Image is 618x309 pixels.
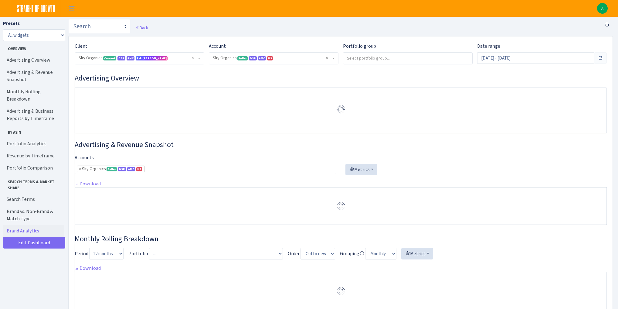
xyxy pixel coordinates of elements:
span: Amazon Marketing Cloud [127,167,135,171]
span: Sky Organics <span class="badge badge-success">Current</span><span class="badge badge-primary">DS... [75,53,204,64]
span: Seller [107,167,117,171]
label: Portfolio [128,250,148,257]
span: SUG AI Assistant [137,56,167,60]
span: DSP [249,56,257,60]
span: Remove all items [192,55,194,61]
h3: Widget #1 [75,74,607,83]
a: Advertising & Business Reports by Timeframe [3,105,64,125]
label: Portfolio group [343,43,376,50]
span: × [79,166,81,172]
button: Toggle navigation [64,3,79,13]
a: Revenue by Timeframe [3,150,64,162]
button: Metrics [345,164,377,175]
a: Brand vs. Non-Brand & Match Type [3,205,64,225]
label: Presets [3,20,20,27]
a: Portfolio Comparison [3,162,64,174]
img: Preloader [336,201,346,211]
a: Download [75,180,101,187]
h3: Widget #38 [75,235,607,243]
span: Ask [PERSON_NAME] [136,56,168,60]
label: Account [209,43,226,50]
i: Avg. daily only for these metrics:<br> Sessions<br> Units<br> Revenue<br> Spend<br> Ad Sales<br> ... [359,251,364,256]
span: US [136,167,142,171]
span: Sky Organics <span class="badge badge-success">Seller</span><span class="badge badge-primary">DSP... [209,53,338,64]
span: US [267,56,273,60]
span: Remove all items [326,55,328,61]
label: Order [288,250,300,257]
a: Advertising & Revenue Snapshot [3,66,64,86]
label: Client [75,43,87,50]
input: Select portfolio group... [343,53,473,64]
span: DSP [118,167,126,171]
span: Search Terms & Market Share [3,177,63,191]
span: Amazon Marketing Cloud [258,56,266,60]
a: Monthly Rolling Breakdown [3,86,64,105]
label: Accounts [75,154,94,161]
a: Advertising Overview [3,54,64,66]
span: Current [103,56,116,60]
img: Preloader [336,286,346,296]
img: Angela Sun [597,3,608,14]
button: Metrics [401,248,433,259]
span: DSP [117,56,125,60]
span: Seller [237,56,248,60]
a: Brand Analytics [3,225,64,237]
a: Download [75,265,101,271]
a: Portfolio Analytics [3,138,64,150]
a: Search Terms [3,193,64,205]
h3: Widget #2 [75,140,607,149]
a: Edit Dashboard [3,237,65,249]
span: By ASIN [3,127,63,135]
span: Amazon Marketing Cloud [127,56,134,60]
label: Grouping [340,250,364,257]
span: Sky Organics <span class="badge badge-success">Current</span><span class="badge badge-primary">DS... [79,55,197,61]
span: Overview [3,43,63,52]
label: Period [75,250,88,257]
a: A [597,3,608,14]
label: Date range [477,43,500,50]
li: Sky Organics <span class="badge badge-success">Seller</span><span class="badge badge-primary">DSP... [77,166,145,172]
a: Back [135,25,148,30]
span: Sky Organics <span class="badge badge-success">Seller</span><span class="badge badge-primary">DSP... [213,55,331,61]
img: Preloader [336,105,346,114]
